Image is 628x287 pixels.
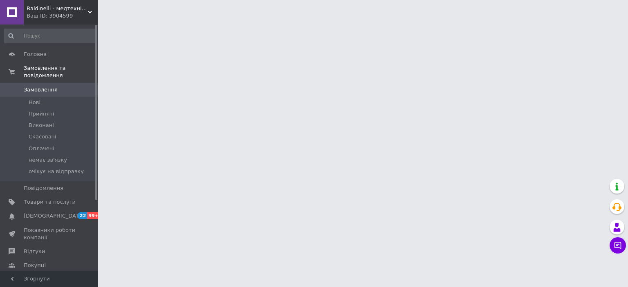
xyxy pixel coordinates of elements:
span: Повідомлення [24,185,63,192]
span: Покупці [24,262,46,269]
span: Замовлення та повідомлення [24,65,98,79]
span: очікує на відправку [29,168,84,175]
span: [DEMOGRAPHIC_DATA] [24,212,84,220]
span: немає зв'язку [29,156,67,164]
span: Головна [24,51,47,58]
input: Пошук [4,29,96,43]
span: 99+ [87,212,101,219]
button: Чат з покупцем [610,237,626,254]
span: Виконані [29,122,54,129]
span: Нові [29,99,40,106]
span: Прийняті [29,110,54,118]
span: Відгуки [24,248,45,255]
span: Скасовані [29,133,56,140]
span: Показники роботи компанії [24,227,76,241]
span: Товари та послуги [24,198,76,206]
span: Оплачені [29,145,54,152]
div: Ваш ID: 3904599 [27,12,98,20]
span: Замовлення [24,86,58,93]
span: 22 [78,212,87,219]
span: Baldinelli - медтехніка [27,5,88,12]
